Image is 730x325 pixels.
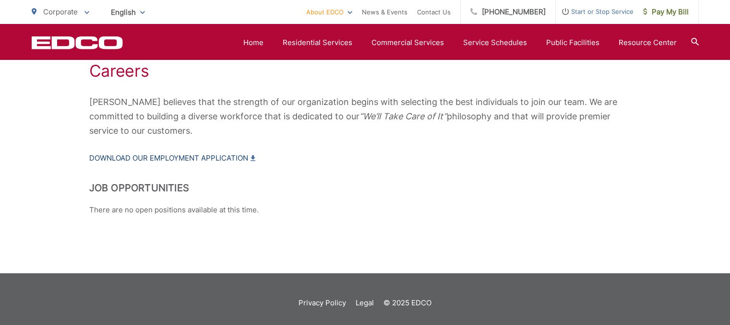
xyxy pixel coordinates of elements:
[43,7,78,16] span: Corporate
[643,6,689,18] span: Pay My Bill
[362,6,407,18] a: News & Events
[463,37,527,48] a: Service Schedules
[89,61,641,81] h1: Careers
[89,152,255,164] a: Download our Employment Application
[619,37,677,48] a: Resource Center
[371,37,444,48] a: Commercial Services
[89,182,641,194] h2: Job Opportunities
[383,297,431,309] p: © 2025 EDCO
[356,297,374,309] a: Legal
[299,297,346,309] a: Privacy Policy
[417,6,451,18] a: Contact Us
[243,37,263,48] a: Home
[89,95,641,138] p: [PERSON_NAME] believes that the strength of our organization begins with selecting the best indiv...
[283,37,352,48] a: Residential Services
[359,111,447,121] em: “We’ll Take Care of It”
[306,6,352,18] a: About EDCO
[32,36,123,49] a: EDCD logo. Return to the homepage.
[89,204,641,216] p: There are no open positions available at this time.
[546,37,599,48] a: Public Facilities
[104,4,152,21] span: English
